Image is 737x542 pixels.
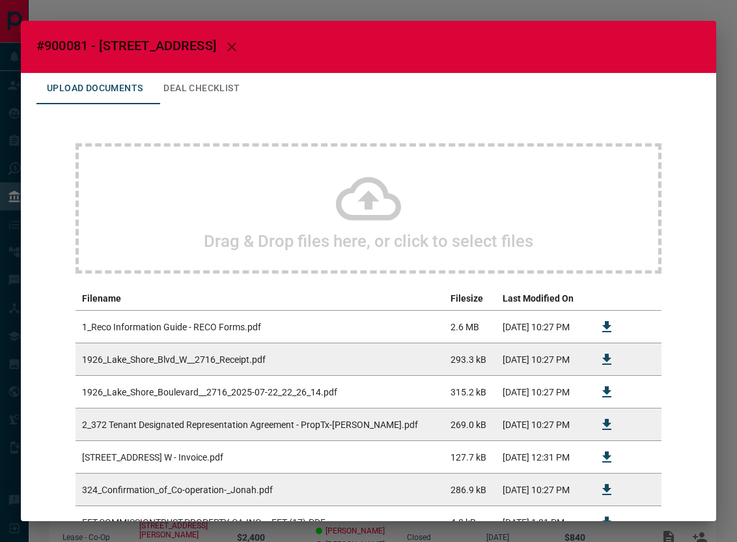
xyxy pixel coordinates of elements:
[591,377,622,408] button: Download
[496,311,585,343] td: [DATE] 10:27 PM
[496,506,585,539] td: [DATE] 1:01 PM
[444,376,495,408] td: 315.2 kB
[591,507,622,538] button: Download
[496,287,585,311] th: Last Modified On
[204,231,533,251] h2: Drag & Drop files here, or click to select files
[591,442,622,473] button: Download
[76,408,444,441] td: 2_372 Tenant Designated Representation Agreement - PropTx-[PERSON_NAME].pdf
[496,343,585,376] td: [DATE] 10:27 PM
[76,474,444,506] td: 324_Confirmation_of_Co-operation-_Jonah.pdf
[629,287,661,311] th: delete file action column
[496,376,585,408] td: [DATE] 10:27 PM
[76,287,444,311] th: Filename
[76,376,444,408] td: 1926_Lake_Shore_Boulevard__2716_2025-07-22_22_26_14.pdf
[76,311,444,343] td: 1_Reco Information Guide - RECO Forms.pdf
[444,441,495,474] td: 127.7 kB
[496,408,585,441] td: [DATE] 10:27 PM
[496,441,585,474] td: [DATE] 12:31 PM
[496,474,585,506] td: [DATE] 10:27 PM
[76,143,661,274] div: Drag & Drop files here, or click to select files
[76,343,444,376] td: 1926_Lake_Shore_Blvd_W__2716_Receipt.pdf
[444,506,495,539] td: 4.8 kB
[591,409,622,440] button: Download
[591,474,622,506] button: Download
[444,311,495,343] td: 2.6 MB
[444,287,495,311] th: Filesize
[585,287,629,311] th: download action column
[444,408,495,441] td: 269.0 kB
[444,474,495,506] td: 286.9 kB
[76,441,444,474] td: [STREET_ADDRESS] W - Invoice.pdf
[76,506,444,539] td: EFT-COMMISSIONTRUST-PROPERTY-CA-INC.---EFT (17).PDF
[36,73,153,104] button: Upload Documents
[591,311,622,343] button: Download
[444,343,495,376] td: 293.3 kB
[591,344,622,375] button: Download
[36,38,216,53] span: #900081 - [STREET_ADDRESS]
[153,73,250,104] button: Deal Checklist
